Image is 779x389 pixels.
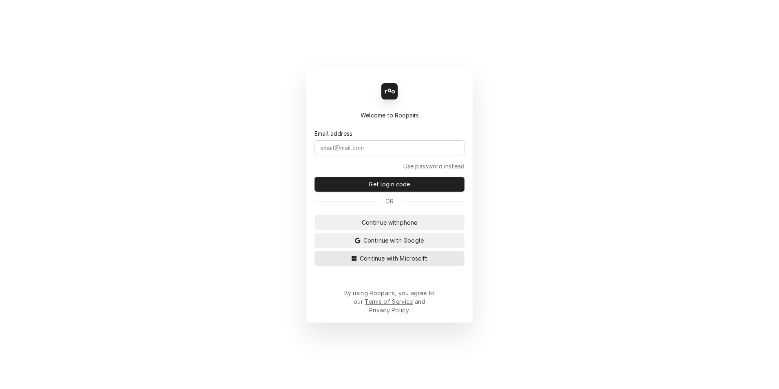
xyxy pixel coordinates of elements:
a: Go to Email and password form [403,162,464,170]
div: Welcome to Roopairs [315,111,464,119]
button: Get login code [315,177,464,192]
a: Terms of Service [365,298,413,305]
button: Continue with Google [315,233,464,248]
label: Email address [315,129,352,138]
span: Get login code [367,180,412,188]
span: Continue with Google [362,236,425,245]
span: Continue with phone [360,218,419,227]
div: Or [315,197,464,206]
button: Continue withphone [315,215,464,230]
input: email@mail.com [315,140,464,155]
div: By using Roopairs, you agree to our and . [344,289,435,314]
button: Continue with Microsoft [315,251,464,266]
span: Continue with Microsoft [358,254,429,263]
a: Privacy Policy [369,307,409,314]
